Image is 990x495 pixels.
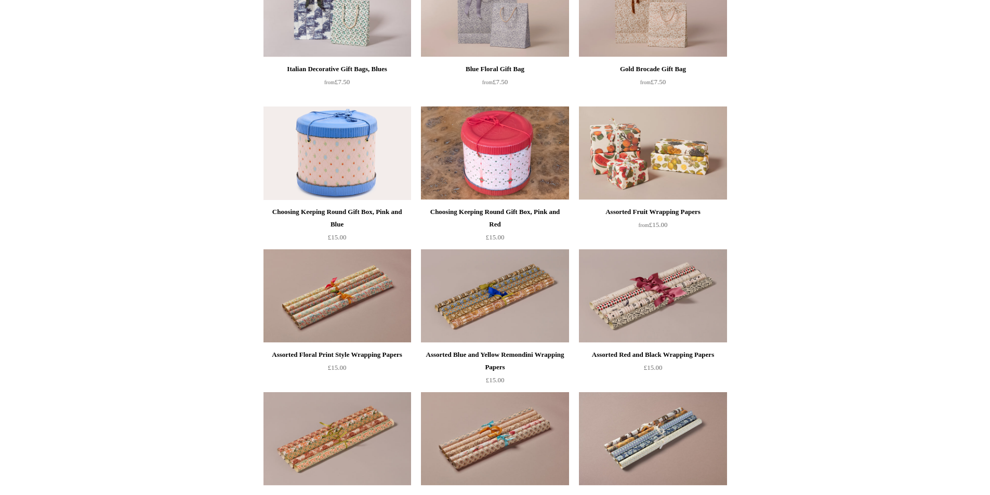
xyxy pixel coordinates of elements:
a: Assorted Red and Black Wrapping Papers Assorted Red and Black Wrapping Papers [579,249,727,343]
img: Assorted Blue and Yellow Remondini Wrapping Papers [421,249,569,343]
a: Italian Decorative Gift Bags, Blues from£7.50 [263,63,411,105]
div: Blue Floral Gift Bag [424,63,566,75]
img: Assorted 18th Century Romance Print Wrapping Papers [421,392,569,486]
a: Assorted Blue Wrapping Papers Assorted Blue Wrapping Papers [579,392,727,486]
div: Assorted Blue and Yellow Remondini Wrapping Papers [424,349,566,373]
span: £7.50 [482,78,508,86]
img: Assorted Fruit Wrapping Papers [579,106,727,200]
a: Assorted Floral Print Style Wrapping Papers £15.00 [263,349,411,391]
a: Blue Floral Gift Bag from£7.50 [421,63,569,105]
a: Assorted Fruit Wrapping Papers from£15.00 [579,206,727,248]
span: from [324,79,335,85]
div: Italian Decorative Gift Bags, Blues [266,63,408,75]
span: from [640,79,651,85]
span: from [482,79,493,85]
img: Assorted Blue Wrapping Papers [579,392,727,486]
a: Choosing Keeping Round Gift Box, Pink and Red £15.00 [421,206,569,248]
span: £15.00 [639,221,668,229]
a: Assorted Blue and Yellow Remondini Wrapping Papers Assorted Blue and Yellow Remondini Wrapping Pa... [421,249,569,343]
div: Assorted Floral Print Style Wrapping Papers [266,349,408,361]
a: Assorted 18th Century Romance Print Wrapping Papers Assorted 18th Century Romance Print Wrapping ... [421,392,569,486]
a: Choosing Keeping Round Gift Box, Pink and Blue Choosing Keeping Round Gift Box, Pink and Blue [263,106,411,200]
img: Choosing Keeping Round Gift Box, Pink and Red [421,106,569,200]
span: £15.00 [328,364,347,371]
img: Assorted Red and Black Wrapping Papers [579,249,727,343]
img: Choosing Keeping Round Gift Box, Pink and Blue [263,106,411,200]
a: Assorted Floral Print Style Wrapping Papers Assorted Floral Print Style Wrapping Papers [263,249,411,343]
span: £15.00 [328,233,347,241]
div: Choosing Keeping Round Gift Box, Pink and Blue [266,206,408,231]
img: Assorted Floral Print Style Wrapping Papers [263,249,411,343]
span: £15.00 [486,233,505,241]
a: Assorted Blue and Yellow Remondini Wrapping Papers £15.00 [421,349,569,391]
span: £7.50 [640,78,666,86]
a: Assorted Red and Black Wrapping Papers £15.00 [579,349,727,391]
span: £15.00 [486,376,505,384]
div: Choosing Keeping Round Gift Box, Pink and Red [424,206,566,231]
a: Choosing Keeping Round Gift Box, Pink and Red Choosing Keeping Round Gift Box, Pink and Red [421,106,569,200]
div: Gold Brocade Gift Bag [582,63,724,75]
span: from [639,222,649,228]
a: Gold Brocade Gift Bag from£7.50 [579,63,727,105]
span: £15.00 [644,364,663,371]
a: Assorted Persimmon Wrapping Papers Assorted Persimmon Wrapping Papers [263,392,411,486]
a: Assorted Fruit Wrapping Papers Assorted Fruit Wrapping Papers [579,106,727,200]
div: Assorted Red and Black Wrapping Papers [582,349,724,361]
div: Assorted Fruit Wrapping Papers [582,206,724,218]
img: Assorted Persimmon Wrapping Papers [263,392,411,486]
a: Choosing Keeping Round Gift Box, Pink and Blue £15.00 [263,206,411,248]
span: £7.50 [324,78,350,86]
